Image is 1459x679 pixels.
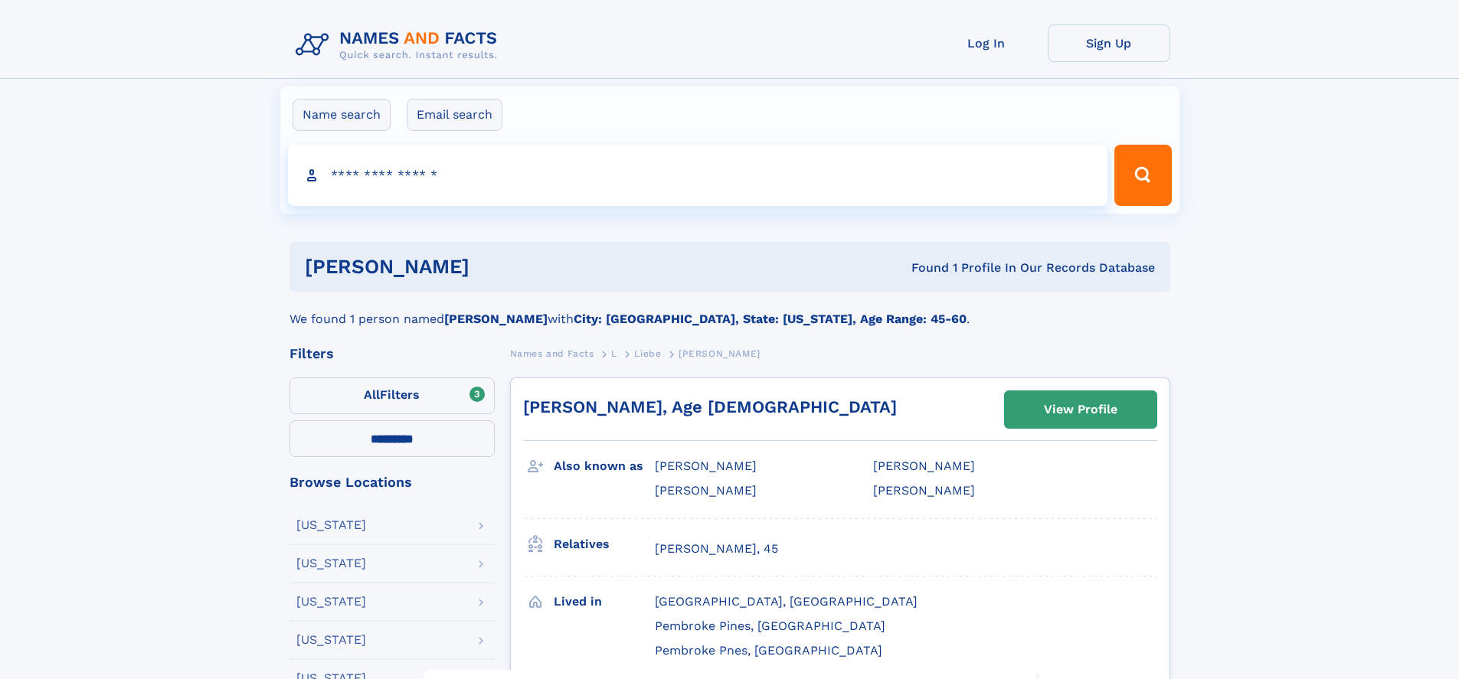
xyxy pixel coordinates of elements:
h3: Relatives [554,531,655,557]
h1: [PERSON_NAME] [305,257,691,276]
span: [GEOGRAPHIC_DATA], [GEOGRAPHIC_DATA] [655,594,918,609]
div: View Profile [1044,392,1117,427]
b: City: [GEOGRAPHIC_DATA], State: [US_STATE], Age Range: 45-60 [574,312,967,326]
div: [US_STATE] [296,596,366,608]
label: Email search [407,99,502,131]
div: Filters [290,347,495,361]
button: Search Button [1114,145,1171,206]
a: [PERSON_NAME], 45 [655,540,778,557]
span: [PERSON_NAME] [873,483,975,498]
a: [PERSON_NAME], Age [DEMOGRAPHIC_DATA] [523,397,897,416]
a: Liebe [634,344,661,363]
span: Pembroke Pines, [GEOGRAPHIC_DATA] [655,619,885,633]
span: [PERSON_NAME] [655,483,757,498]
h3: Lived in [554,589,655,615]
div: [US_STATE] [296,634,366,646]
label: Filters [290,377,495,414]
a: Sign Up [1048,24,1170,62]
img: Logo Names and Facts [290,24,510,66]
label: Name search [293,99,391,131]
a: View Profile [1005,391,1156,428]
span: All [364,387,380,402]
div: Found 1 Profile In Our Records Database [690,260,1155,276]
span: [PERSON_NAME] [679,348,761,359]
span: Pembroke Pnes, [GEOGRAPHIC_DATA] [655,643,882,658]
a: Log In [925,24,1048,62]
div: Browse Locations [290,475,495,489]
span: Liebe [634,348,661,359]
span: [PERSON_NAME] [655,459,757,473]
span: [PERSON_NAME] [873,459,975,473]
div: [US_STATE] [296,519,366,531]
span: L [611,348,617,359]
div: [US_STATE] [296,557,366,570]
input: search input [288,145,1108,206]
a: L [611,344,617,363]
a: Names and Facts [510,344,594,363]
h3: Also known as [554,453,655,479]
div: We found 1 person named with . [290,292,1170,328]
b: [PERSON_NAME] [444,312,548,326]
